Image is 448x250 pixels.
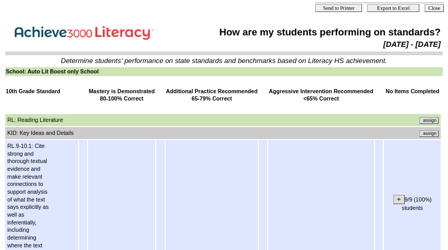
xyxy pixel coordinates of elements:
[7,129,332,137] td: KID: Key Ideas and Details
[393,195,405,204] input: +
[384,87,441,103] td: No Items Completed
[7,20,164,43] img: Achieve3000 Reports Logo
[367,4,419,12] input: Export to Excel
[88,87,155,103] td: Mastery is Demonstrated 80-100% Correct
[7,116,318,124] td: RL: Reading Literature
[268,87,374,103] td: Aggressive Intervention Recommended <65% Correct
[166,87,258,103] td: Additional Practice Recommended 65-79% Correct
[315,4,362,12] input: Send to Printer
[419,117,439,124] input: Assign additional materials that assess this standard.
[6,57,442,65] td: Determine students' performance on state standards and benchmarks based on Literacy HS achievement.
[419,130,439,137] input: Assign additional materials that assess this standard.
[425,4,444,12] input: Close
[188,26,441,39] td: How are my students performing on standards?
[188,40,441,49] td: [DATE] - [DATE]
[5,87,78,103] td: 10th Grade Standard
[5,67,443,76] td: School: Auto Lit Boost only School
